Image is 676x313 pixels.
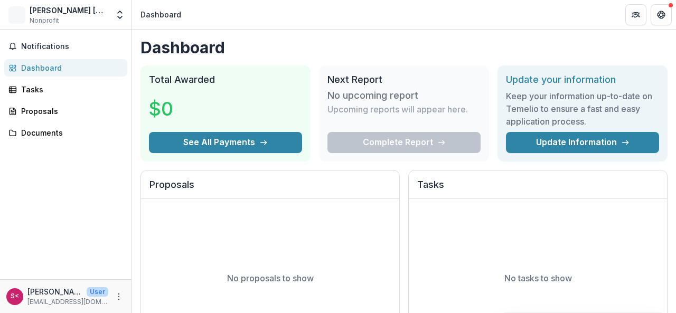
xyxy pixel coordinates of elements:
button: See All Payments [149,132,302,153]
p: [EMAIL_ADDRESS][DOMAIN_NAME] [27,297,108,307]
div: Dashboard [21,62,119,73]
div: Proposals [21,106,119,117]
a: Proposals [4,102,127,120]
button: Get Help [651,4,672,25]
h3: $0 [149,94,228,123]
p: [PERSON_NAME] <[PERSON_NAME][EMAIL_ADDRESS][DOMAIN_NAME]> [27,286,82,297]
button: More [112,290,125,303]
h2: Update your information [506,74,659,86]
a: Documents [4,124,127,141]
span: Notifications [21,42,123,51]
button: Partners [625,4,646,25]
h2: Tasks [417,179,659,199]
button: Notifications [4,38,127,55]
p: Upcoming reports will appear here. [327,103,468,116]
p: No proposals to show [227,272,314,284]
a: Dashboard [4,59,127,77]
h3: Keep your information up-to-date on Temelio to ensure a fast and easy application process. [506,90,659,128]
h1: Dashboard [140,38,668,57]
a: Tasks [4,81,127,98]
h2: Proposals [149,179,391,199]
h2: Next Report [327,74,481,86]
div: [PERSON_NAME] [GEOGRAPHIC_DATA] [30,5,108,16]
div: Tasks [21,84,119,95]
p: No tasks to show [504,272,572,284]
button: Open entity switcher [112,4,127,25]
span: Nonprofit [30,16,59,25]
div: sunita arora <sunita.arora2009@gmail.com> [11,293,19,300]
h3: No upcoming report [327,90,418,101]
p: User [87,287,108,297]
div: Dashboard [140,9,181,20]
a: Update Information [506,132,659,153]
div: Documents [21,127,119,138]
nav: breadcrumb [136,7,185,22]
h2: Total Awarded [149,74,302,86]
